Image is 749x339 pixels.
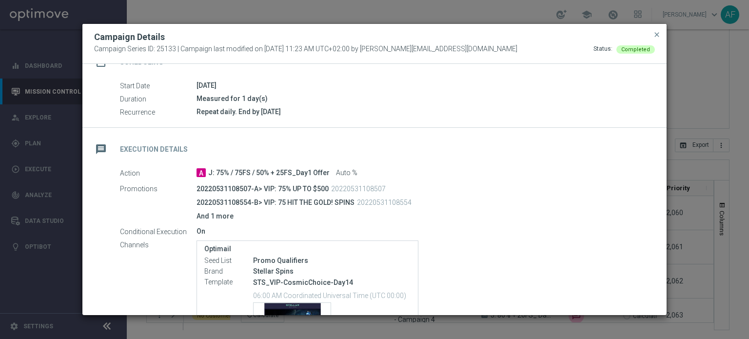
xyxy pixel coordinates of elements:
label: Template [204,278,253,287]
label: Start Date [120,81,197,90]
label: Seed List [204,257,253,265]
div: Measured for 1 day(s) [197,94,648,103]
p: STS_VIP-CosmicChoice-Day14 [253,278,411,287]
div: Promo Qualifiers [253,256,411,265]
span: Auto % [336,169,357,178]
label: Duration [120,95,197,103]
label: Channels [120,240,197,249]
label: Promotions [120,184,197,193]
span: A [197,168,206,177]
h2: Campaign Details [94,31,165,43]
p: And 1 more [197,212,648,220]
div: [DATE] [197,80,648,90]
p: 20220531108554 [357,198,412,207]
div: On [197,226,648,236]
div: Stellar Spins [253,266,411,276]
p: 20220531108507 [331,184,386,193]
span: Campaign Series ID: 25133 | Campaign last modified on [DATE] 11:23 AM UTC+02:00 by [PERSON_NAME][... [94,45,517,54]
label: Brand [204,267,253,276]
colored-tag: Completed [616,45,655,53]
label: Optimail [204,245,411,253]
p: 20220531108554-B> VIP: 75 HIT THE GOLD! SPINS [197,198,355,207]
label: Recurrence [120,108,197,117]
div: Repeat daily. End by [DATE] [197,107,648,117]
div: Status: [593,45,612,54]
label: Conditional Execution [120,227,197,236]
span: Completed [621,46,650,53]
i: message [92,140,110,158]
span: J: 75% / 75FS / 50% + 25FS_Day1 Offer [208,169,330,178]
p: 20220531108507-A> VIP: 75% UP TO $500 [197,184,329,193]
span: close [653,31,661,39]
label: Action [120,169,197,178]
h2: Execution Details [120,145,188,154]
p: 06:00 AM Coordinated Universal Time (UTC 00:00) [253,290,411,300]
